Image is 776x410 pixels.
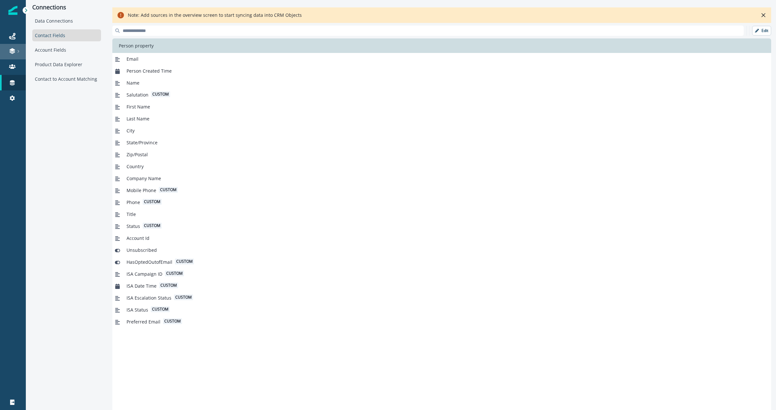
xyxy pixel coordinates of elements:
[127,318,160,325] span: Preferred Email
[127,103,150,110] span: First Name
[127,306,148,313] span: ISA Status
[159,282,178,288] span: custom
[127,91,148,98] span: Salutation
[761,28,768,33] p: Edit
[127,282,157,289] span: ISA Date Time
[32,4,101,11] p: Connections
[127,56,138,62] span: Email
[175,259,194,264] span: custom
[127,247,157,253] span: Unsubscribed
[32,15,101,27] div: Data Connections
[32,44,101,56] div: Account Fields
[127,187,156,194] span: Mobile Phone
[127,235,149,241] span: Account Id
[127,223,140,230] span: Status
[128,11,302,19] div: Note: Add sources in the overview screen to start syncing data into CRM Objects
[127,139,158,146] span: State/Province
[32,58,101,70] div: Product Data Explorer
[165,271,184,276] span: custom
[127,211,136,218] span: Title
[127,271,162,277] span: ISA Campaign ID
[151,306,170,312] span: custom
[174,294,193,300] span: custom
[8,6,17,15] img: Inflection
[127,163,144,170] span: Country
[127,175,161,182] span: Company Name
[127,79,139,86] span: Name
[143,223,162,229] span: custom
[127,199,140,206] span: Phone
[32,29,101,41] div: Contact Fields
[116,42,156,49] p: Person property
[127,67,172,74] span: Person Created Time
[163,318,182,324] span: custom
[752,26,771,36] button: Edit
[143,199,162,205] span: custom
[127,127,135,134] span: City
[127,259,172,265] span: HasOptedOutofEmail
[127,115,149,122] span: Last Name
[127,151,148,158] span: Zip/Postal
[127,294,171,301] span: ISA Escalation Status
[159,187,178,193] span: custom
[151,91,170,97] span: custom
[758,10,769,20] button: Close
